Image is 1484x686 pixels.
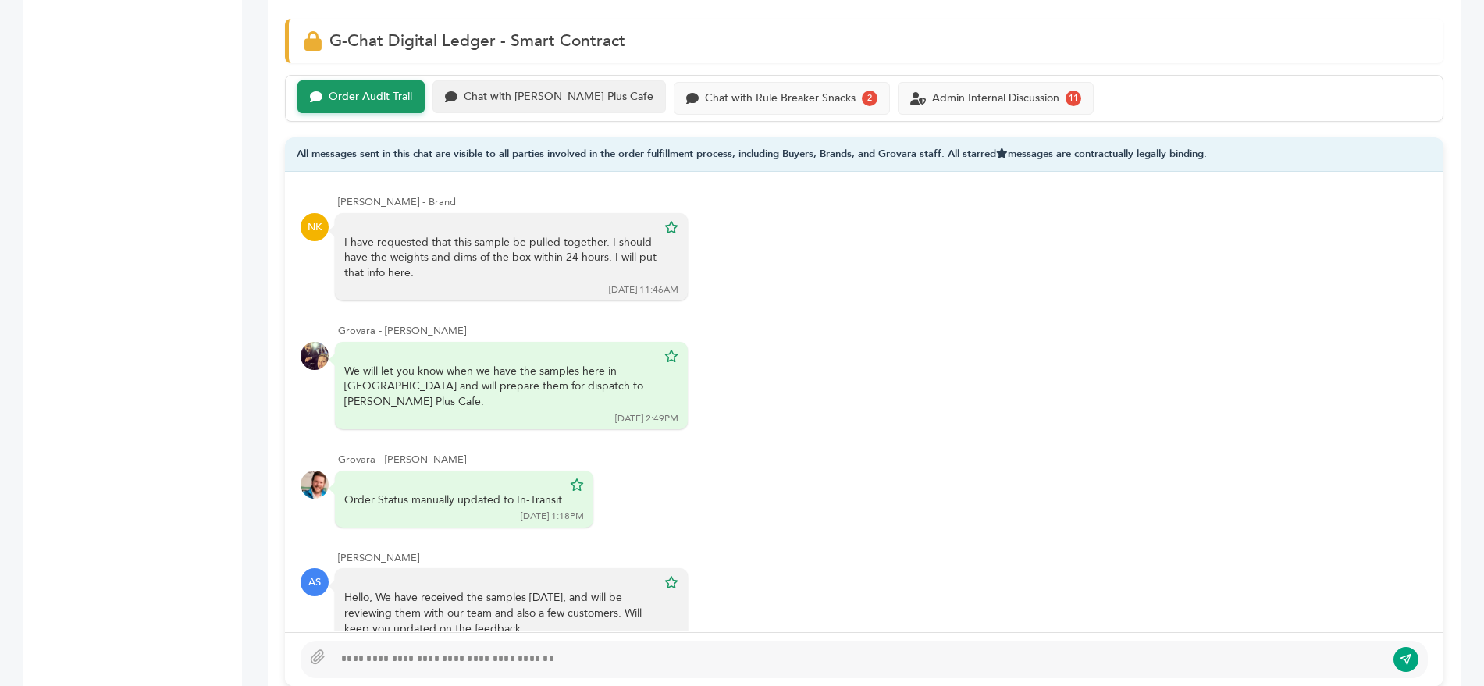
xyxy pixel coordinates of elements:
div: Grovara - [PERSON_NAME] [338,453,1428,467]
div: [DATE] 2:49PM [615,412,678,425]
div: Chat with Rule Breaker Snacks [705,92,856,105]
div: Hello, We have received the samples [DATE], and will be reviewing them with our team and also a f... [344,590,657,636]
div: 11 [1066,91,1081,106]
div: AS [301,568,329,596]
div: Grovara - [PERSON_NAME] [338,324,1428,338]
div: [PERSON_NAME] - Brand [338,195,1428,209]
div: Admin Internal Discussion [932,92,1059,105]
div: [DATE] 1:18PM [521,510,584,523]
div: Order Audit Trail [329,91,412,104]
div: 2 [862,91,877,106]
div: I have requested that this sample be pulled together. I should have the weights and dims of the b... [344,235,657,281]
div: Order Status manually updated to In-Transit [344,492,562,508]
div: All messages sent in this chat are visible to all parties involved in the order fulfillment proce... [285,137,1443,172]
span: G-Chat Digital Ledger - Smart Contract [329,30,625,52]
div: We will let you know when we have the samples here in [GEOGRAPHIC_DATA] and will prepare them for... [344,364,657,410]
div: Chat with [PERSON_NAME] Plus Cafe [464,91,653,104]
div: [DATE] 11:46AM [609,283,678,297]
div: [PERSON_NAME] [338,551,1428,565]
div: NK [301,213,329,241]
